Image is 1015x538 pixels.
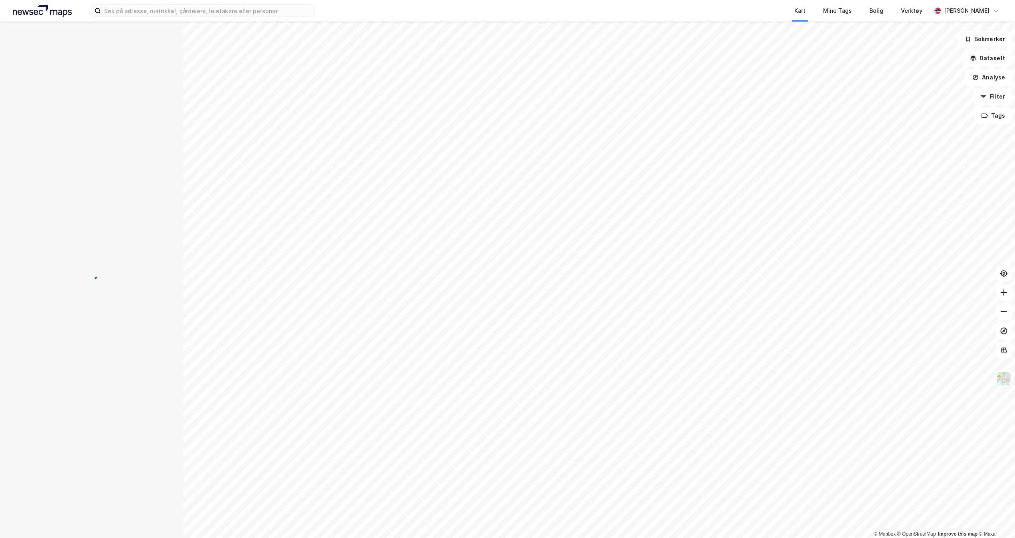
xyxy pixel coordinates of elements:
div: Mine Tags [823,6,852,16]
iframe: Chat Widget [975,500,1015,538]
button: Datasett [963,50,1012,66]
div: [PERSON_NAME] [944,6,989,16]
a: OpenStreetMap [897,531,936,537]
a: Improve this map [938,531,977,537]
img: Z [996,371,1011,386]
img: spinner.a6d8c91a73a9ac5275cf975e30b51cfb.svg [85,269,98,281]
a: Mapbox [874,531,896,537]
div: Verktøy [901,6,922,16]
div: Kart [794,6,806,16]
button: Filter [974,89,1012,105]
button: Bokmerker [958,31,1012,47]
div: Bolig [869,6,883,16]
img: logo.a4113a55bc3d86da70a041830d287a7e.svg [13,5,72,17]
input: Søk på adresse, matrikkel, gårdeiere, leietakere eller personer [101,5,314,17]
div: Kontrollprogram for chat [975,500,1015,538]
button: Tags [975,108,1012,124]
button: Analyse [966,69,1012,85]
